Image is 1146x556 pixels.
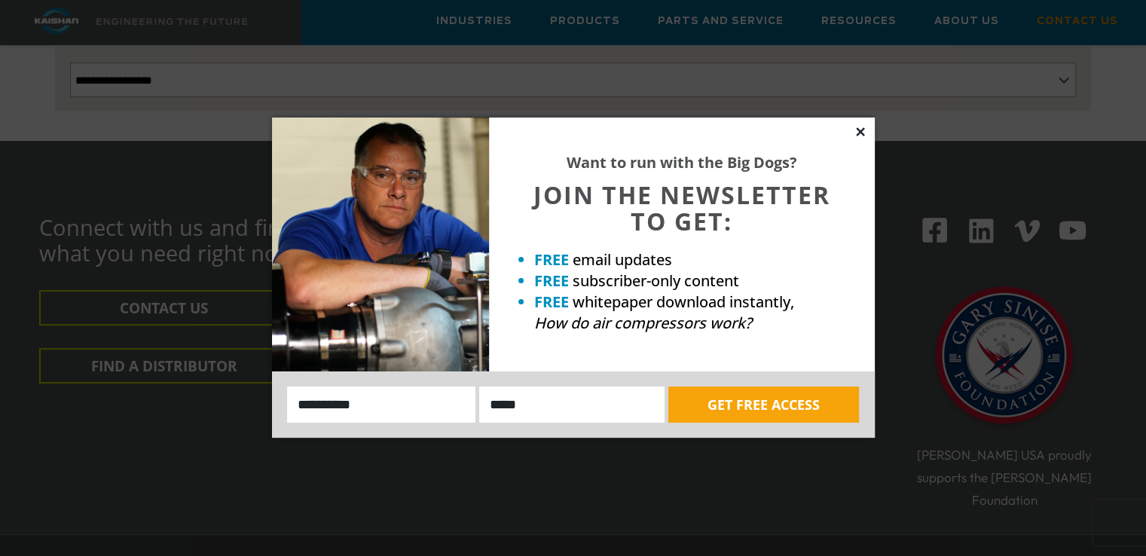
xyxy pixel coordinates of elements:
span: email updates [573,249,672,270]
input: Email [479,386,665,423]
strong: FREE [534,270,569,291]
strong: FREE [534,292,569,312]
em: How do air compressors work? [534,313,752,333]
strong: FREE [534,249,569,270]
span: JOIN THE NEWSLETTER TO GET: [533,179,830,237]
button: GET FREE ACCESS [668,386,859,423]
input: Name: [287,386,476,423]
button: Close [854,125,867,139]
strong: Want to run with the Big Dogs? [567,152,797,173]
span: subscriber-only content [573,270,739,291]
span: whitepaper download instantly, [573,292,794,312]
